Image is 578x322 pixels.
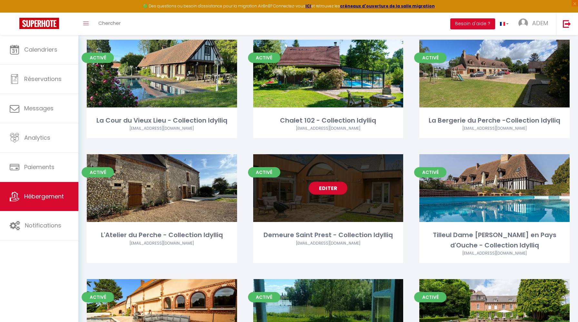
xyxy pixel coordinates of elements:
div: Tilleul Dame [PERSON_NAME] en Pays d'Ouche - Collection Idylliq [419,230,570,250]
span: Activé [82,53,114,63]
span: Analytics [24,134,50,142]
span: Calendriers [24,45,57,54]
span: Paiements [24,163,55,171]
span: Activé [414,167,446,177]
span: Activé [82,292,114,302]
img: ... [518,18,528,28]
div: Airbnb [253,240,404,247]
span: Notifications [25,221,61,229]
a: Chercher [94,13,125,35]
div: Airbnb [87,240,237,247]
a: créneaux d'ouverture de la salle migration [340,3,435,9]
button: Besoin d'aide ? [450,18,495,29]
span: Hébergement [24,192,64,200]
div: Chalet 102 - Collection Idylliq [253,116,404,126]
span: Activé [414,53,446,63]
div: La Bergerie du Perche -Collection Idylliq [419,116,570,126]
div: Airbnb [253,126,404,132]
span: Activé [248,292,280,302]
span: Réservations [24,75,62,83]
a: ICI [305,3,311,9]
span: Activé [414,292,446,302]
span: Activé [248,167,280,177]
a: ... ADEM [513,13,556,35]
div: Airbnb [419,250,570,257]
button: Ouvrir le widget de chat LiveChat [5,3,25,22]
div: Airbnb [419,126,570,132]
div: Airbnb [87,126,237,132]
div: La Cour du Vieux Lieu - Collection Idylliq [87,116,237,126]
img: Super Booking [19,18,59,29]
span: ADEM [532,19,548,27]
span: Activé [248,53,280,63]
span: Messages [24,104,54,112]
span: Activé [82,167,114,177]
div: Demeure Saint Prest - Collection Idylliq [253,230,404,240]
a: Editer [309,182,347,195]
span: Chercher [98,20,121,26]
div: L'Atelier du Perche - Collection Idylliq [87,230,237,240]
img: logout [563,20,571,28]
